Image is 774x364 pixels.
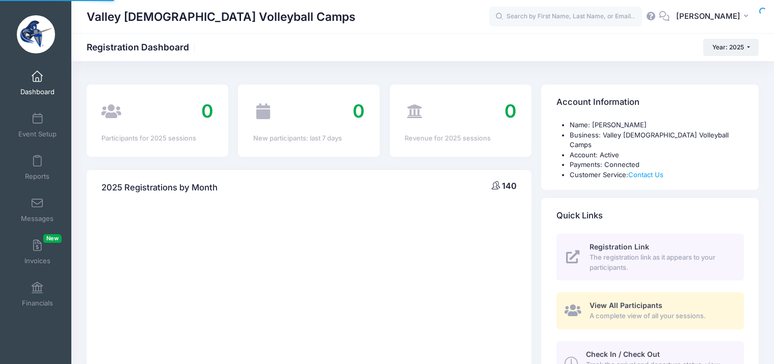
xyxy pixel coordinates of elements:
li: Customer Service: [570,170,744,180]
li: Name: [PERSON_NAME] [570,120,744,130]
button: Year: 2025 [703,39,759,56]
h4: Account Information [556,88,639,117]
li: Business: Valley [DEMOGRAPHIC_DATA] Volleyball Camps [570,130,744,150]
span: Year: 2025 [712,43,744,51]
span: 0 [353,100,365,122]
input: Search by First Name, Last Name, or Email... [489,7,642,27]
h1: Valley [DEMOGRAPHIC_DATA] Volleyball Camps [87,5,356,29]
div: Revenue for 2025 sessions [405,133,516,144]
a: Event Setup [13,107,62,143]
span: The registration link as it appears to your participants. [590,253,732,272]
span: Check In / Check Out [586,350,660,358]
li: Account: Active [570,150,744,160]
span: Invoices [24,257,50,265]
a: Messages [13,192,62,228]
button: [PERSON_NAME] [670,5,759,29]
span: New [43,234,62,243]
span: Dashboard [20,88,55,96]
a: Dashboard [13,65,62,101]
a: Reports [13,150,62,185]
a: View All Participants A complete view of all your sessions. [556,292,744,329]
span: 0 [504,100,517,122]
span: A complete view of all your sessions. [590,311,732,321]
a: Registration Link The registration link as it appears to your participants. [556,234,744,281]
span: Event Setup [18,130,57,138]
h4: Quick Links [556,202,603,231]
a: Financials [13,276,62,312]
span: 0 [201,100,213,122]
a: Contact Us [628,171,663,179]
span: [PERSON_NAME] [676,11,740,22]
span: Messages [21,214,54,223]
img: Valley Christian Volleyball Camps [17,15,55,53]
span: View All Participants [590,301,662,310]
span: Financials [22,299,53,307]
h1: Registration Dashboard [87,42,198,52]
div: New participants: last 7 days [253,133,365,144]
span: Registration Link [590,242,649,251]
li: Payments: Connected [570,160,744,170]
h4: 2025 Registrations by Month [101,173,218,202]
span: Reports [25,172,49,181]
div: Participants for 2025 sessions [101,133,213,144]
span: 140 [502,181,517,191]
a: InvoicesNew [13,234,62,270]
